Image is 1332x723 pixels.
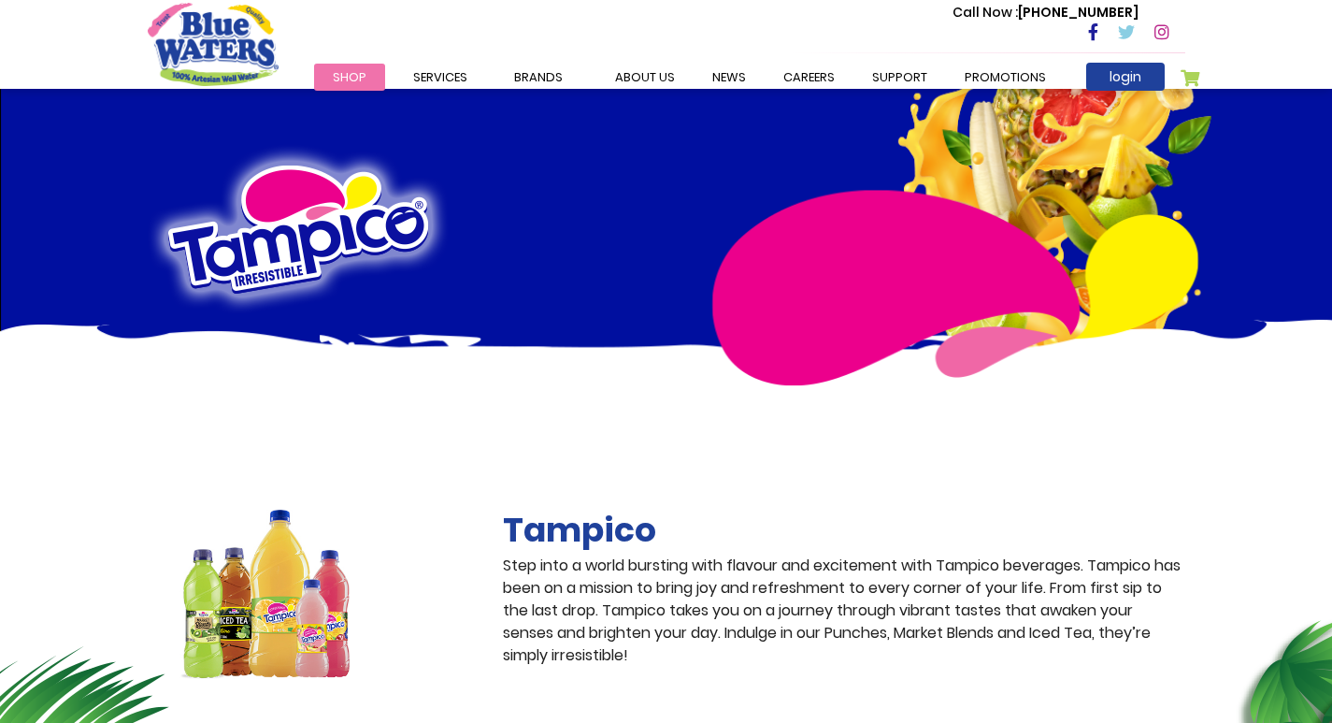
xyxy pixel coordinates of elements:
[503,555,1185,667] p: Step into a world bursting with flavour and excitement with Tampico beverages. Tampico has been o...
[333,68,366,86] span: Shop
[1086,63,1165,91] a: login
[952,3,1018,22] span: Call Now :
[853,64,946,91] a: support
[946,64,1065,91] a: Promotions
[503,510,1185,550] h2: Tampico
[148,3,279,85] a: store logo
[952,3,1139,22] p: [PHONE_NUMBER]
[694,64,765,91] a: News
[514,68,563,86] span: Brands
[413,68,467,86] span: Services
[765,64,853,91] a: careers
[596,64,694,91] a: about us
